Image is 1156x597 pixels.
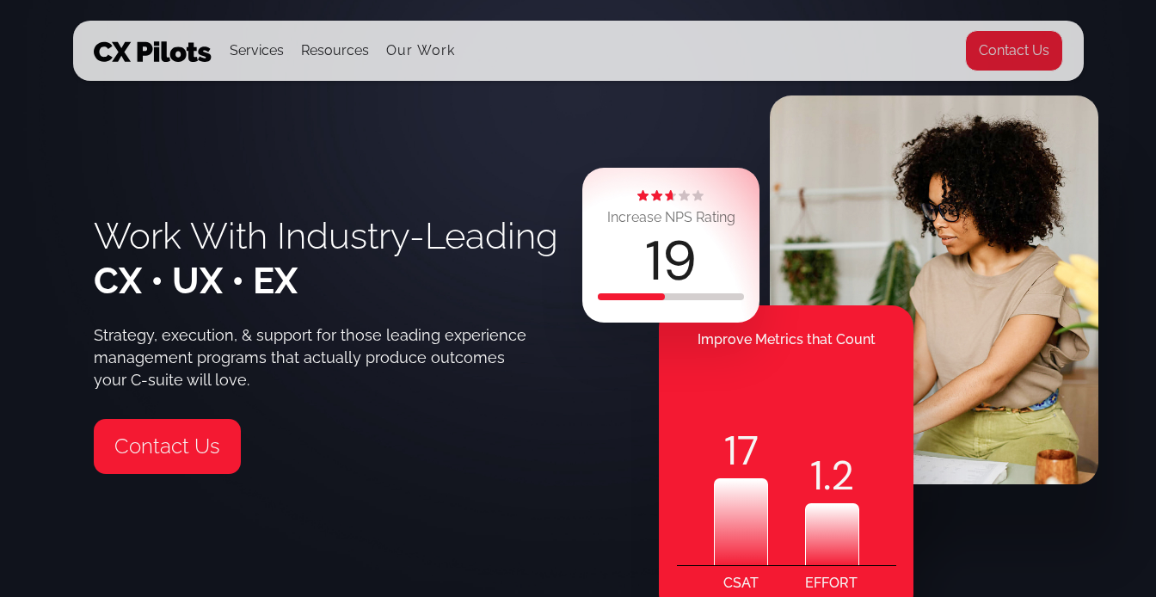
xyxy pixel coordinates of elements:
[230,22,284,80] div: Services
[230,39,284,63] div: Services
[94,260,298,302] span: CX • UX • EX
[94,324,538,391] div: Strategy, execution, & support for those leading experience management programs that actually pro...
[94,214,558,304] h1: Work With Industry-Leading
[810,448,823,503] code: 1
[607,206,735,230] div: Increase NPS Rating
[645,234,697,289] div: 19
[386,43,456,58] a: Our Work
[659,323,913,357] div: Improve Metrics that Count
[301,39,369,63] div: Resources
[831,448,854,503] code: 2
[714,423,768,478] div: 17
[965,30,1063,71] a: Contact Us
[94,419,241,474] a: Contact Us
[301,22,369,80] div: Resources
[805,448,859,503] div: .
